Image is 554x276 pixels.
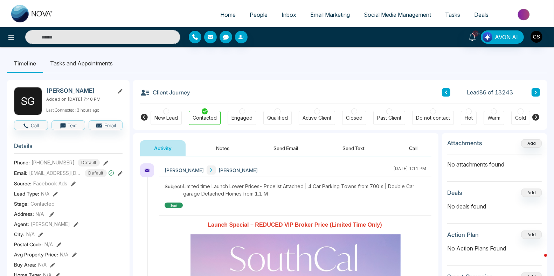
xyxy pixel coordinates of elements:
[521,231,542,239] button: Add
[243,8,275,21] a: People
[447,244,542,253] p: No Action Plans Found
[29,169,82,177] span: [EMAIL_ADDRESS][DOMAIN_NAME]
[377,114,401,121] div: Past Client
[445,11,460,18] span: Tasks
[250,11,268,18] span: People
[14,251,58,258] span: Avg Property Price :
[282,11,296,18] span: Inbox
[14,169,27,177] span: Email:
[14,261,36,268] span: Buy Area :
[31,220,70,228] span: [PERSON_NAME]
[46,106,123,113] p: Last Connected: 3 hours ago
[416,114,450,121] div: Do not contact
[447,189,462,196] h3: Deals
[447,155,542,169] p: No attachments found
[14,231,25,238] span: City :
[346,114,362,121] div: Closed
[393,165,426,175] div: [DATE] 1:11 PM
[499,7,550,22] img: Market-place.gif
[260,140,312,156] button: Send Email
[43,54,120,73] li: Tasks and Appointments
[530,252,547,269] iframe: Intercom live chat
[7,54,43,73] li: Timeline
[46,87,111,94] h2: [PERSON_NAME]
[303,114,331,121] div: Active Client
[14,180,32,187] span: Source:
[220,11,236,18] span: Home
[474,11,489,18] span: Deals
[85,169,107,177] span: Default
[202,140,243,156] button: Notes
[14,120,48,130] button: Call
[464,30,481,43] a: 10+
[165,203,183,208] div: sent
[447,140,482,147] h3: Attachments
[51,120,85,130] button: Text
[495,33,518,41] span: AVON AI
[14,210,44,218] span: Address:
[44,241,53,248] span: N/A
[521,189,542,197] button: Add
[26,231,35,238] span: N/A
[193,114,217,121] div: Contacted
[14,241,43,248] span: Postal Code :
[14,87,42,115] div: S G
[467,8,496,21] a: Deals
[30,200,55,207] span: Contacted
[11,5,53,22] img: Nova CRM Logo
[183,183,426,197] span: Limited time Launch Lower Prices- Pricelist Attached | 4 Car Parking Towns from 700's | Double Ca...
[219,167,258,174] span: [PERSON_NAME]
[78,159,100,167] span: Default
[89,120,123,130] button: Email
[231,114,252,121] div: Engaged
[41,190,49,197] span: N/A
[364,11,431,18] span: Social Media Management
[328,140,379,156] button: Send Text
[154,114,178,121] div: New Lead
[531,31,542,43] img: User Avatar
[213,8,243,21] a: Home
[481,30,524,44] button: AVON AI
[32,159,75,166] span: [PHONE_NUMBER]
[472,30,479,37] span: 10+
[35,211,44,217] span: N/A
[165,183,183,197] span: Subject:
[483,32,492,42] img: Lead Flow
[395,140,431,156] button: Call
[14,142,123,153] h3: Details
[487,114,500,121] div: Warm
[14,200,29,207] span: Stage:
[14,159,30,166] span: Phone:
[60,251,68,258] span: N/A
[303,8,357,21] a: Email Marketing
[140,87,190,98] h3: Client Journey
[33,180,67,187] span: Facebook Ads
[46,96,123,102] p: Added on [DATE] 7:40 PM
[447,231,479,238] h3: Action Plan
[465,114,473,121] div: Hot
[14,220,29,228] span: Agent:
[467,88,513,97] span: Lead 86 of 13243
[38,261,47,268] span: N/A
[357,8,438,21] a: Social Media Management
[515,114,526,121] div: Cold
[521,140,542,146] span: Add
[165,167,204,174] span: [PERSON_NAME]
[14,190,39,197] span: Lead Type:
[438,8,467,21] a: Tasks
[447,202,542,211] p: No deals found
[275,8,303,21] a: Inbox
[140,140,186,156] button: Activity
[267,114,288,121] div: Qualified
[521,139,542,148] button: Add
[310,11,350,18] span: Email Marketing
